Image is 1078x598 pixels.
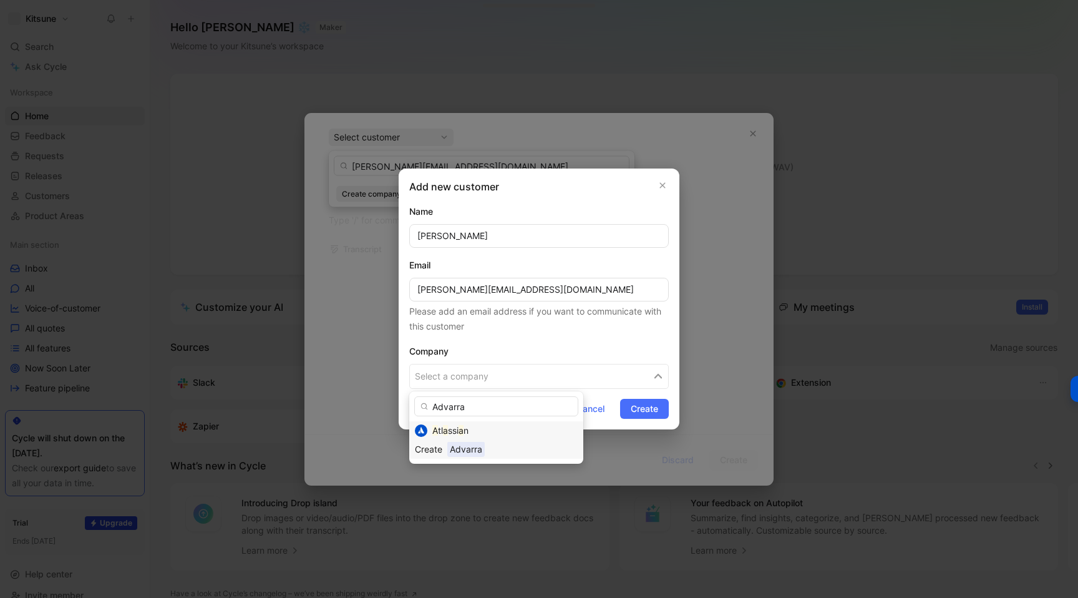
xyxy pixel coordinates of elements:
span: ssi [448,425,459,436]
span: Advarra [447,441,485,457]
img: logo [415,424,427,437]
mark: a [459,425,464,436]
input: Search... [414,396,578,416]
mark: A [432,425,438,436]
mark: a [443,425,448,436]
span: tl [438,425,443,436]
div: Create [415,442,442,457]
span: n [464,425,469,436]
